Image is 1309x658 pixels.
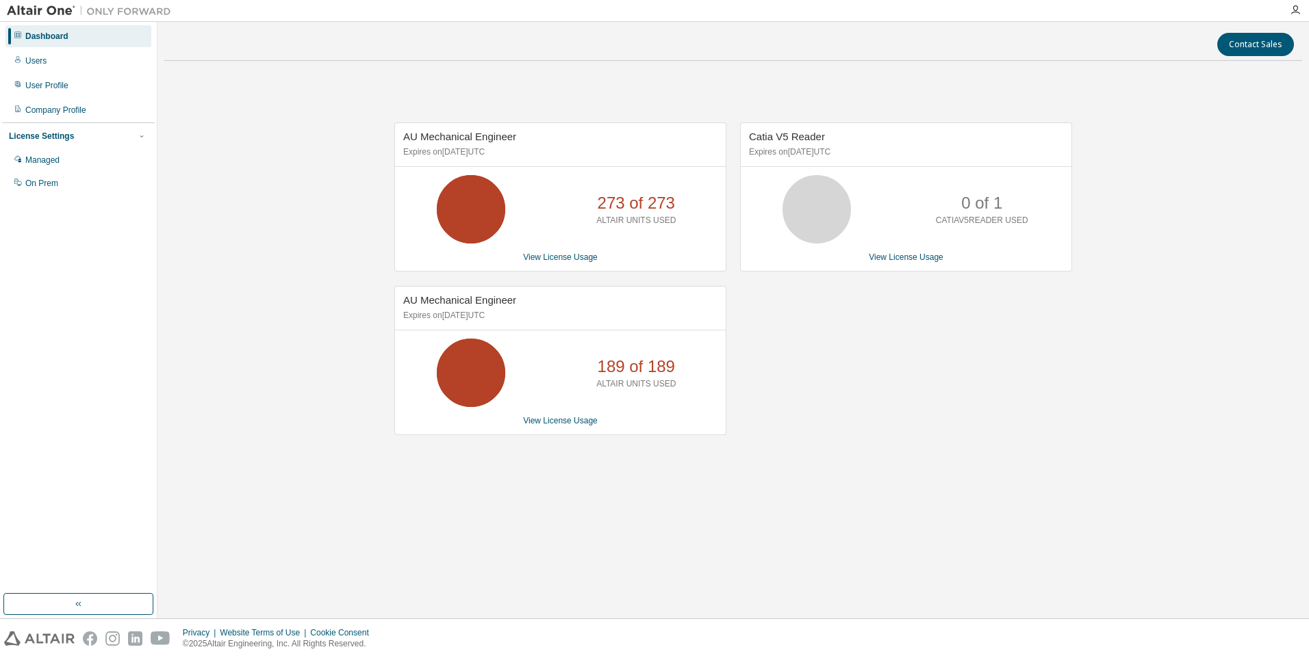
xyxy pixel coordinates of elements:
[83,631,97,646] img: facebook.svg
[128,631,142,646] img: linkedin.svg
[598,192,675,215] p: 273 of 273
[9,131,74,142] div: License Settings
[596,215,676,226] p: ALTAIR UNITS USED
[403,146,714,158] p: Expires on [DATE] UTC
[523,416,598,425] a: View License Usage
[749,131,825,142] span: Catia V5 Reader
[183,638,377,650] p: © 2025 Altair Engineering, Inc. All Rights Reserved.
[403,294,516,306] span: AU Mechanical Engineer
[961,192,1002,215] p: 0 of 1
[936,215,1028,226] p: CATIAV5READER USED
[1217,33,1294,56] button: Contact Sales
[4,631,75,646] img: altair_logo.svg
[25,178,58,189] div: On Prem
[869,252,943,262] a: View License Usage
[310,627,377,638] div: Cookie Consent
[105,631,120,646] img: instagram.svg
[749,146,1060,158] p: Expires on [DATE] UTC
[25,105,86,116] div: Company Profile
[7,4,178,18] img: Altair One
[220,627,310,638] div: Website Terms of Use
[596,378,676,390] p: ALTAIR UNITS USED
[598,355,675,378] p: 189 of 189
[403,310,714,321] p: Expires on [DATE] UTC
[25,31,68,42] div: Dashboard
[25,155,60,166] div: Managed
[403,131,516,142] span: AU Mechanical Engineer
[25,55,47,66] div: Users
[183,627,220,638] div: Privacy
[25,80,68,91] div: User Profile
[523,252,598,262] a: View License Usage
[151,631,170,646] img: youtube.svg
